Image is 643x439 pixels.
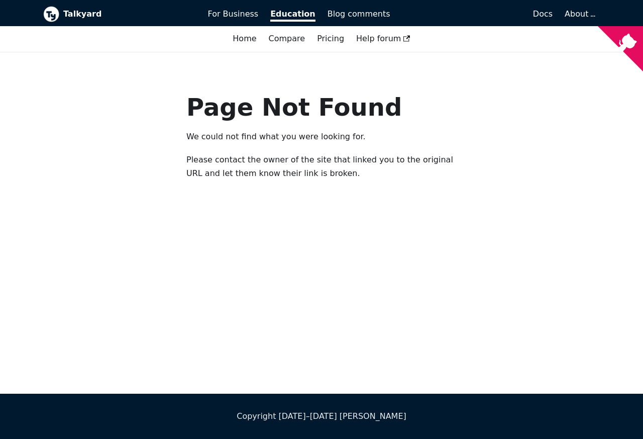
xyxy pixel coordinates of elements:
span: Education [270,9,315,22]
a: About [565,9,594,19]
a: For Business [202,6,265,23]
a: Help forum [350,30,416,47]
span: For Business [208,9,259,19]
h1: Page Not Found [186,92,457,122]
a: Blog comments [321,6,396,23]
p: Please contact the owner of the site that linked you to the original URL and let them know their ... [186,153,457,180]
span: Docs [533,9,553,19]
p: We could not find what you were looking for. [186,130,457,143]
a: Home [227,30,262,47]
a: Education [264,6,321,23]
span: Blog comments [328,9,390,19]
img: Talkyard logo [43,6,59,22]
span: Help forum [356,34,410,43]
b: Talkyard [63,8,194,21]
a: Talkyard logoTalkyard [43,6,194,22]
div: Copyright [DATE]–[DATE] [PERSON_NAME] [43,410,600,423]
a: Docs [396,6,559,23]
a: Pricing [311,30,350,47]
a: Compare [269,34,305,43]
